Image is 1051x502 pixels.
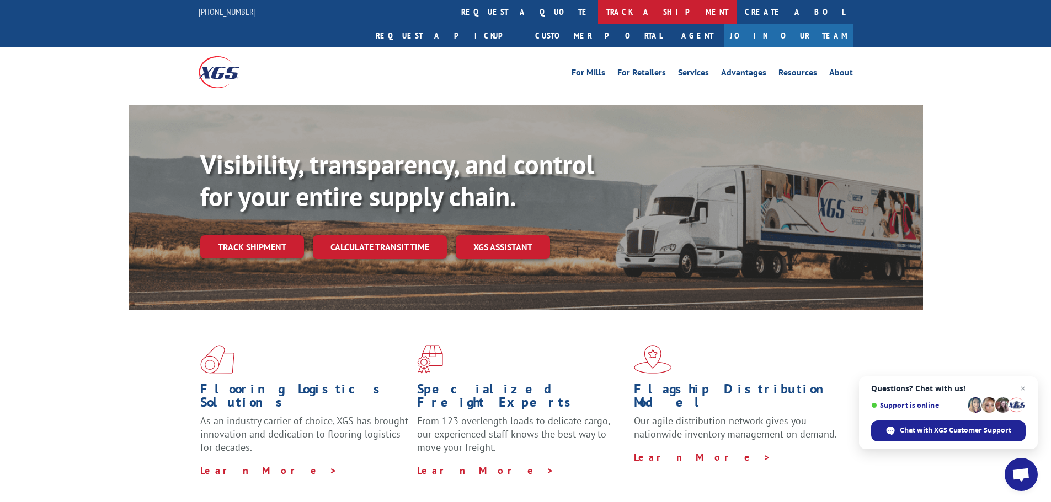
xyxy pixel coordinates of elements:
[829,68,853,80] a: About
[724,24,853,47] a: Join Our Team
[617,68,666,80] a: For Retailers
[199,6,256,17] a: [PHONE_NUMBER]
[871,384,1026,393] span: Questions? Chat with us!
[900,425,1011,435] span: Chat with XGS Customer Support
[456,235,550,259] a: XGS ASSISTANT
[367,24,527,47] a: Request a pickup
[871,420,1026,441] span: Chat with XGS Customer Support
[871,401,964,409] span: Support is online
[572,68,605,80] a: For Mills
[634,414,837,440] span: Our agile distribution network gives you nationwide inventory management on demand.
[417,414,626,463] p: From 123 overlength loads to delicate cargo, our experienced staff knows the best way to move you...
[678,68,709,80] a: Services
[778,68,817,80] a: Resources
[670,24,724,47] a: Agent
[200,414,408,454] span: As an industry carrier of choice, XGS has brought innovation and dedication to flooring logistics...
[200,235,304,258] a: Track shipment
[527,24,670,47] a: Customer Portal
[200,464,338,477] a: Learn More >
[200,382,409,414] h1: Flooring Logistics Solutions
[417,464,554,477] a: Learn More >
[634,451,771,463] a: Learn More >
[417,345,443,374] img: xgs-icon-focused-on-flooring-red
[721,68,766,80] a: Advantages
[634,345,672,374] img: xgs-icon-flagship-distribution-model-red
[417,382,626,414] h1: Specialized Freight Experts
[634,382,842,414] h1: Flagship Distribution Model
[313,235,447,259] a: Calculate transit time
[200,147,594,213] b: Visibility, transparency, and control for your entire supply chain.
[1005,458,1038,491] a: Open chat
[200,345,234,374] img: xgs-icon-total-supply-chain-intelligence-red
